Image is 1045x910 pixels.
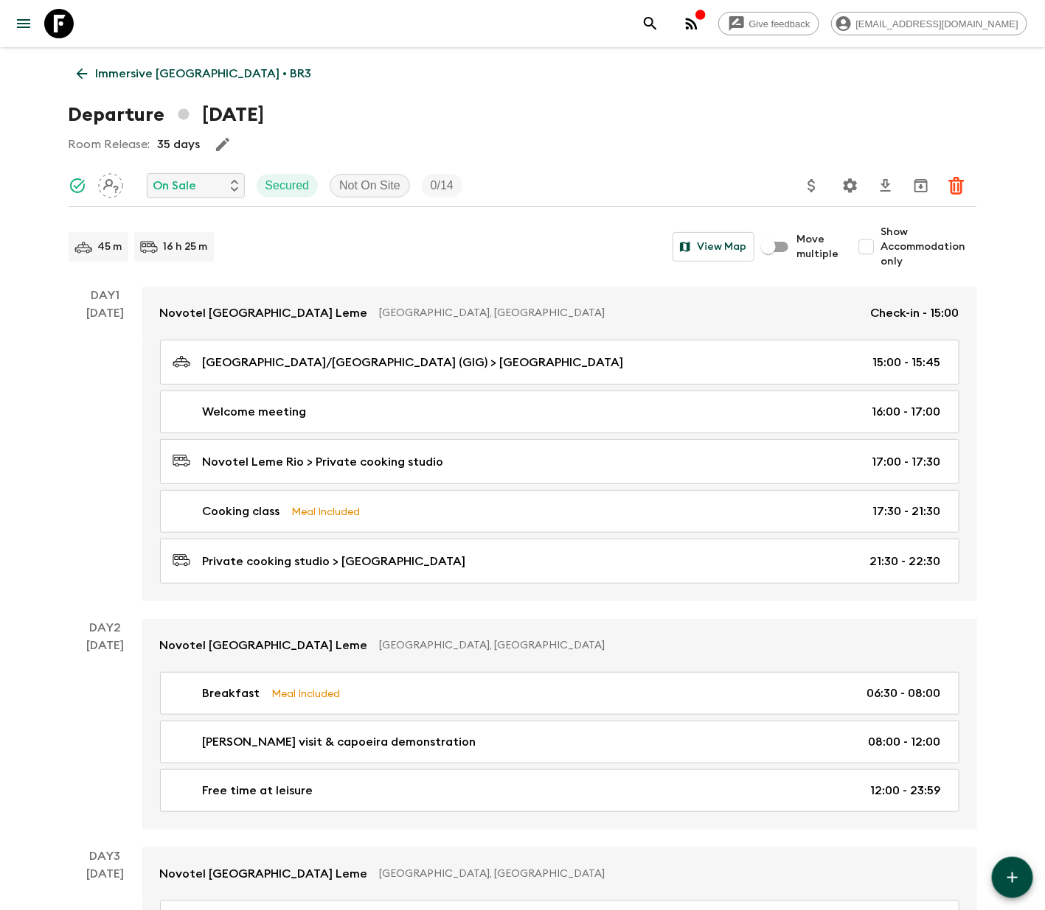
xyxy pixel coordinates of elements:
button: menu [9,9,38,38]
p: Day 1 [69,287,142,304]
p: 17:00 - 17:30 [872,453,941,471]
p: [PERSON_NAME] visit & capoeira demonstration [203,733,476,751]
p: On Sale [153,177,197,195]
p: [GEOGRAPHIC_DATA], [GEOGRAPHIC_DATA] [380,306,859,321]
p: Novotel [GEOGRAPHIC_DATA] Leme [160,637,368,654]
p: Free time at leisure [203,782,313,799]
p: Novotel [GEOGRAPHIC_DATA] Leme [160,865,368,883]
div: Trip Fill [422,174,462,197]
a: Welcome meeting16:00 - 17:00 [160,391,959,433]
h1: Departure [DATE] [69,100,264,130]
a: Cooking classMeal Included17:30 - 21:30 [160,490,959,533]
div: [EMAIL_ADDRESS][DOMAIN_NAME] [831,12,1027,35]
span: Assign pack leader [98,178,123,189]
p: Cooking class [203,503,280,520]
p: 08:00 - 12:00 [869,733,941,751]
button: Delete [942,171,971,200]
a: Immersive [GEOGRAPHIC_DATA] • BR3 [69,59,320,88]
p: [GEOGRAPHIC_DATA], [GEOGRAPHIC_DATA] [380,638,948,653]
button: Update Price, Early Bird Discount and Costs [797,171,827,200]
p: 16 h 25 m [164,239,208,254]
p: Not On Site [339,177,400,195]
span: Give feedback [741,18,819,29]
span: [EMAIL_ADDRESS][DOMAIN_NAME] [848,18,1027,29]
p: Meal Included [272,685,341,701]
p: Breakfast [203,685,260,702]
a: Novotel [GEOGRAPHIC_DATA] Leme[GEOGRAPHIC_DATA], [GEOGRAPHIC_DATA] [142,619,977,672]
a: Novotel [GEOGRAPHIC_DATA] Leme[GEOGRAPHIC_DATA], [GEOGRAPHIC_DATA]Check-in - 15:00 [142,287,977,340]
p: 35 days [158,136,201,153]
button: Archive (Completed, Cancelled or Unsynced Departures only) [906,171,936,200]
p: Day 2 [69,619,142,637]
p: Novotel Leme Rio > Private cooking studio [203,453,444,471]
p: 12:00 - 23:59 [871,782,941,799]
a: Free time at leisure12:00 - 23:59 [160,769,959,812]
span: Move multiple [797,232,840,262]
p: 0 / 14 [431,177,454,195]
span: Show Accommodation only [881,225,977,269]
a: [PERSON_NAME] visit & capoeira demonstration08:00 - 12:00 [160,721,959,763]
p: [GEOGRAPHIC_DATA]/[GEOGRAPHIC_DATA] (GIG) > [GEOGRAPHIC_DATA] [203,354,624,371]
p: 15:00 - 15:45 [873,354,941,371]
p: [GEOGRAPHIC_DATA], [GEOGRAPHIC_DATA] [380,867,948,881]
a: Novotel Leme Rio > Private cooking studio17:00 - 17:30 [160,439,959,484]
p: 45 m [98,239,122,254]
p: Check-in - 15:00 [871,304,959,322]
a: BreakfastMeal Included06:30 - 08:00 [160,672,959,715]
div: [DATE] [86,304,124,601]
button: search adventures [636,9,665,38]
p: Secured [265,177,310,195]
p: 06:30 - 08:00 [867,685,941,702]
p: Room Release: [69,136,150,153]
button: Settings [836,171,865,200]
div: Secured [257,174,319,197]
p: Private cooking studio > [GEOGRAPHIC_DATA] [203,553,466,570]
p: 21:30 - 22:30 [870,553,941,570]
a: Novotel [GEOGRAPHIC_DATA] Leme[GEOGRAPHIC_DATA], [GEOGRAPHIC_DATA] [142,847,977,900]
svg: Synced Successfully [69,177,86,195]
p: Welcome meeting [203,403,307,421]
p: 16:00 - 17:00 [872,403,941,421]
p: Novotel [GEOGRAPHIC_DATA] Leme [160,304,368,322]
button: View Map [673,232,754,262]
a: [GEOGRAPHIC_DATA]/[GEOGRAPHIC_DATA] (GIG) > [GEOGRAPHIC_DATA]15:00 - 15:45 [160,340,959,385]
p: Immersive [GEOGRAPHIC_DATA] • BR3 [96,65,312,83]
a: Private cooking studio > [GEOGRAPHIC_DATA]21:30 - 22:30 [160,539,959,584]
p: Meal Included [292,503,361,519]
p: Day 3 [69,847,142,865]
p: 17:30 - 21:30 [873,503,941,520]
button: Download CSV [871,171,900,200]
a: Give feedback [718,12,819,35]
div: Not On Site [330,174,410,197]
div: [DATE] [86,637,124,830]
